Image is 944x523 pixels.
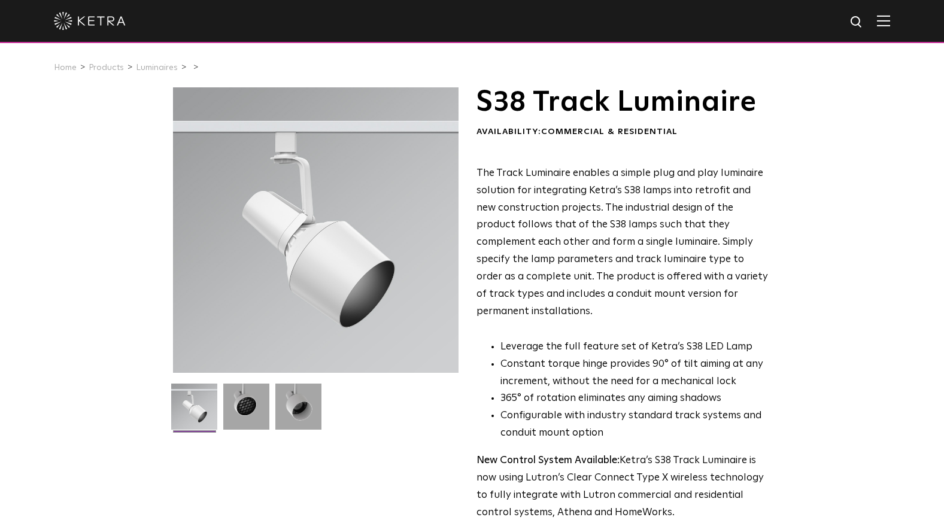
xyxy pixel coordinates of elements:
h1: S38 Track Luminaire [476,87,768,117]
a: Products [89,63,124,72]
li: Configurable with industry standard track systems and conduit mount option [500,408,768,442]
p: Ketra’s S38 Track Luminaire is now using Lutron’s Clear Connect Type X wireless technology to ful... [476,452,768,522]
img: ketra-logo-2019-white [54,12,126,30]
li: 365° of rotation eliminates any aiming shadows [500,390,768,408]
img: 3b1b0dc7630e9da69e6b [223,384,269,439]
span: The Track Luminaire enables a simple plug and play luminaire solution for integrating Ketra’s S38... [476,168,768,317]
img: search icon [849,15,864,30]
li: Leverage the full feature set of Ketra’s S38 LED Lamp [500,339,768,356]
img: Hamburger%20Nav.svg [877,15,890,26]
strong: New Control System Available: [476,455,620,466]
li: Constant torque hinge provides 90° of tilt aiming at any increment, without the need for a mechan... [500,356,768,391]
span: Commercial & Residential [541,127,678,136]
div: Availability: [476,126,768,138]
img: 9e3d97bd0cf938513d6e [275,384,321,439]
a: Home [54,63,77,72]
img: S38-Track-Luminaire-2021-Web-Square [171,384,217,439]
a: Luminaires [136,63,178,72]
